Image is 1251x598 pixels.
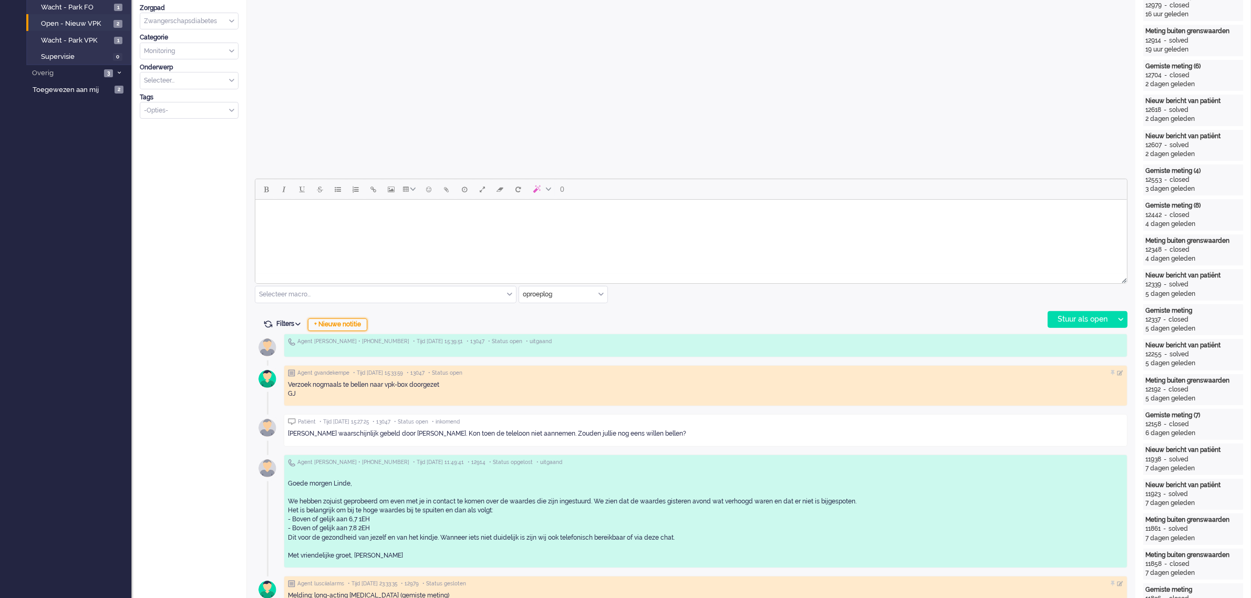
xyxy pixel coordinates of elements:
button: Strikethrough [311,180,329,198]
div: Goede morgen Linde, We hebben zojuist geprobeerd om even met je in contact te komen over de waard... [288,470,1123,560]
span: Supervisie [41,52,110,62]
div: Select Tags [140,102,239,119]
div: 12607 [1145,141,1162,150]
img: ic_note_grey.svg [288,580,295,587]
button: Bold [257,180,275,198]
span: • 13047 [467,338,484,345]
span: 2 [115,86,123,94]
span: Agent [PERSON_NAME] • [PHONE_NUMBER] [297,459,409,466]
span: • 13047 [373,418,390,426]
img: ic_telephone_grey.svg [288,459,295,467]
div: Meting buiten grenswaarden [1145,236,1241,245]
div: - [1161,455,1169,464]
div: 12979 [1145,1,1162,10]
div: - [1162,211,1170,220]
div: closed [1170,211,1190,220]
span: Wacht - Park FO [41,3,111,13]
span: • inkomend [432,418,460,426]
div: 2 dagen geleden [1145,80,1241,89]
button: Bullet list [329,180,347,198]
div: 12704 [1145,71,1162,80]
div: closed [1170,176,1190,184]
span: Agent gvandekempe [297,369,349,377]
a: Supervisie 0 [30,50,130,62]
div: Gemiste meting (7) [1145,411,1241,420]
div: Gemiste meting (6) [1145,62,1241,71]
div: - [1162,141,1170,150]
div: 12914 [1145,36,1161,45]
div: Nieuw bericht van patiënt [1145,341,1241,350]
img: avatar [254,455,281,481]
span: • 12914 [468,459,485,466]
span: • Tijd [DATE] 15:33:59 [353,369,403,377]
div: 12192 [1145,385,1161,394]
div: 12337 [1145,315,1161,324]
a: Wacht - Park FO 1 [30,1,130,13]
div: 7 dagen geleden [1145,499,1241,508]
div: Onderwerp [140,63,239,72]
div: 7 dagen geleden [1145,464,1241,473]
button: Add attachment [438,180,456,198]
button: Insert/edit image [382,180,400,198]
div: 5 dagen geleden [1145,394,1241,403]
button: Italic [275,180,293,198]
div: - [1161,490,1169,499]
div: closed [1170,560,1190,569]
div: Gemiste meting [1145,306,1241,315]
div: - [1162,560,1170,569]
span: • uitgaand [536,459,562,466]
div: 6 dagen geleden [1145,429,1241,438]
a: Open - Nieuw VPK 2 [30,17,130,29]
div: 12348 [1145,245,1162,254]
div: 12618 [1145,106,1161,115]
button: 0 [555,180,569,198]
div: 4 dagen geleden [1145,254,1241,263]
div: Resize [1118,274,1127,283]
div: 11923 [1145,490,1161,499]
div: 16 uur geleden [1145,10,1241,19]
span: 1 [114,4,122,12]
span: Wacht - Park VPK [41,36,111,46]
button: Fullscreen [473,180,491,198]
span: • 12979 [401,580,419,587]
div: Meting buiten grenswaarden [1145,551,1241,560]
div: Stuur als open [1048,312,1114,327]
span: 3 [104,69,113,77]
div: - [1162,245,1170,254]
div: closed [1170,71,1190,80]
div: - [1162,176,1170,184]
span: Agent lusciialarms [297,580,344,587]
div: 11858 [1145,560,1162,569]
div: 19 uur geleden [1145,45,1241,54]
div: + Nieuwe notitie [308,318,367,331]
div: 3 dagen geleden [1145,184,1241,193]
span: • 13047 [407,369,425,377]
button: Delay message [456,180,473,198]
button: Emoticons [420,180,438,198]
div: closed [1170,1,1190,10]
div: - [1161,385,1169,394]
img: avatar [254,415,281,441]
iframe: Rich Text Area [255,200,1127,274]
div: 12339 [1145,280,1161,289]
span: Open - Nieuw VPK [41,19,111,29]
div: solved [1169,280,1188,289]
span: Toegewezen aan mij [33,85,111,95]
span: • Tijd [DATE] 23:33:35 [348,580,397,587]
div: solved [1169,36,1188,45]
button: Insert/edit link [365,180,382,198]
div: closed [1169,385,1188,394]
button: Table [400,180,420,198]
span: Agent [PERSON_NAME] • [PHONE_NUMBER] [297,338,409,345]
div: - [1161,36,1169,45]
div: 4 dagen geleden [1145,220,1241,229]
div: Nieuw bericht van patiënt [1145,481,1241,490]
span: 2 [113,20,122,28]
div: 11861 [1145,524,1161,533]
span: • Status open [428,369,462,377]
span: • Status opgelost [489,459,533,466]
span: • Status gesloten [422,580,466,587]
div: solved [1170,350,1189,359]
div: 2 dagen geleden [1145,115,1241,123]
